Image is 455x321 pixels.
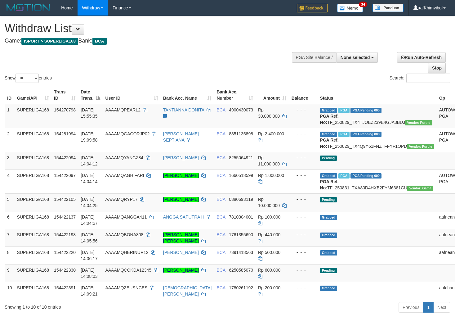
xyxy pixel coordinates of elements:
[258,107,280,119] span: Rp 30.000.000
[105,131,149,136] span: AAAAMQGACORJP02
[15,246,52,264] td: SUPERLIGA168
[54,250,76,255] span: 154422220
[318,104,437,128] td: TF_250829_TX4TJOEZ239E4GJA3BUJ
[372,4,404,12] img: panduan.png
[229,107,253,112] span: Copy 4900430073 to clipboard
[216,215,225,219] span: BCA
[5,74,52,83] label: Show entries
[214,86,256,104] th: Bank Acc. Number: activate to sort column ascending
[5,246,15,264] td: 8
[292,267,315,273] div: - - -
[54,197,76,202] span: 154422105
[15,211,52,229] td: SUPERLIGA168
[256,86,289,104] th: Amount: activate to sort column ascending
[161,86,214,104] th: Bank Acc. Name: activate to sort column ascending
[54,215,76,219] span: 154422137
[320,173,337,179] span: Grabbed
[292,131,315,137] div: - - -
[229,215,253,219] span: Copy 7810304001 to clipboard
[338,108,349,113] span: Marked by aafmaleo
[318,86,437,104] th: Status
[338,173,349,179] span: Marked by aafsoycanthlai
[54,268,76,273] span: 154422330
[163,107,204,112] a: TANTIANNA DONITA
[289,86,318,104] th: Balance
[292,52,337,63] div: PGA Site Balance /
[5,301,185,310] div: Showing 1 to 10 of 10 entries
[229,155,253,160] span: Copy 8255064921 to clipboard
[229,250,253,255] span: Copy 7391418563 to clipboard
[51,86,78,104] th: Trans ID: activate to sort column ascending
[163,268,199,273] a: [PERSON_NAME]
[5,86,15,104] th: ID
[81,268,98,279] span: [DATE] 14:08:03
[21,38,78,45] span: ISPORT > SUPERLIGA168
[81,173,98,184] span: [DATE] 14:04:14
[216,173,225,178] span: BCA
[320,286,337,291] span: Grabbed
[163,215,204,219] a: ANGGA SAPUTRA H
[78,86,103,104] th: Date Trans.: activate to sort column descending
[258,215,280,219] span: Rp 100.000
[81,131,98,142] span: [DATE] 19:09:58
[229,173,253,178] span: Copy 1660518599 to clipboard
[320,114,339,125] b: PGA Ref. No:
[54,155,76,160] span: 154422094
[15,282,52,300] td: SUPERLIGA168
[81,215,98,226] span: [DATE] 14:04:57
[292,214,315,220] div: - - -
[5,170,15,193] td: 4
[320,268,337,273] span: Pending
[338,132,349,137] span: Marked by aafnonsreyleab
[320,233,337,238] span: Grabbed
[5,38,297,44] h4: Game: Bank:
[318,170,437,193] td: TF_250831_TXA80D4HXB2FYM6381GU
[216,232,225,237] span: BCA
[5,128,15,152] td: 2
[292,172,315,179] div: - - -
[318,128,437,152] td: TF_250829_TX4Q9Y61FNZTFFYF1OPD
[423,302,434,313] a: 1
[258,268,280,273] span: Rp 600.000
[81,285,98,296] span: [DATE] 14:09:21
[359,2,367,7] span: 34
[341,55,370,60] span: None selected
[15,229,52,246] td: SUPERLIGA168
[81,155,98,166] span: [DATE] 14:04:12
[163,232,199,243] a: [PERSON_NAME] [PERSON_NAME]
[292,285,315,291] div: - - -
[105,215,147,219] span: AAAAMQANGGA411
[216,155,225,160] span: BCA
[5,282,15,300] td: 10
[320,197,337,202] span: Pending
[54,131,76,136] span: 154281994
[350,108,381,113] span: PGA Pending
[105,232,143,237] span: AAAAMQBONA808
[81,232,98,243] span: [DATE] 14:05:56
[54,107,76,112] span: 154270798
[407,186,433,191] span: Vendor URL: https://trx31.1velocity.biz
[216,197,225,202] span: BCA
[399,302,423,313] a: Previous
[105,268,151,273] span: AAAAMQCOKDA12345
[216,268,225,273] span: BCA
[105,285,147,290] span: AAAAMQZEUSNCES
[229,131,253,136] span: Copy 8851135898 to clipboard
[5,211,15,229] td: 6
[216,131,225,136] span: BCA
[54,285,76,290] span: 154422391
[81,197,98,208] span: [DATE] 14:04:25
[5,264,15,282] td: 9
[297,4,328,12] img: Feedback.jpg
[258,155,280,166] span: Rp 11.000.000
[258,250,280,255] span: Rp 500.000
[229,268,253,273] span: Copy 6250585070 to clipboard
[103,86,160,104] th: User ID: activate to sort column ascending
[5,104,15,128] td: 1
[258,131,284,136] span: Rp 2.400.000
[292,155,315,161] div: - - -
[105,173,144,178] span: AAAAMQAGHIFARI
[350,132,381,137] span: PGA Pending
[406,74,450,83] input: Search:
[229,197,253,202] span: Copy 0380693119 to clipboard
